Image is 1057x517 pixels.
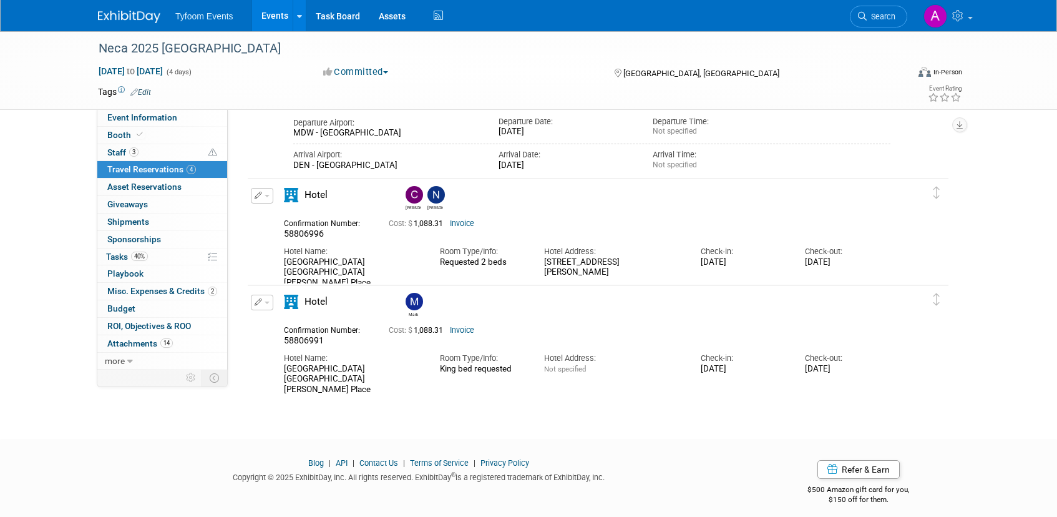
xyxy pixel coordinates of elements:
[701,353,786,364] div: Check-in:
[98,86,151,98] td: Tags
[817,460,900,479] a: Refer & Earn
[758,476,960,505] div: $500 Amazon gift card for you,
[97,196,227,213] a: Giveaways
[125,66,137,76] span: to
[97,265,227,282] a: Playbook
[499,149,634,160] div: Arrival Date:
[284,246,421,257] div: Hotel Name:
[349,458,358,468] span: |
[440,364,525,374] div: King bed requested
[440,257,525,267] div: Requested 2 beds
[701,257,786,268] div: [DATE]
[107,338,173,348] span: Attachments
[304,296,328,307] span: Hotel
[406,186,423,204] img: Corbin Nelson
[97,161,227,178] a: Travel Reservations4
[97,300,227,317] a: Budget
[867,12,895,21] span: Search
[805,246,890,257] div: Check-out:
[107,199,148,209] span: Giveaways
[202,370,228,386] td: Toggle Event Tabs
[450,326,474,335] a: Invoice
[97,214,227,230] a: Shipments
[389,219,414,228] span: Cost: $
[208,147,217,159] span: Potential Scheduling Conflict -- at least one attendee is tagged in another overlapping event.
[97,144,227,161] a: Staff3
[107,130,145,140] span: Booth
[107,147,139,157] span: Staff
[107,268,144,278] span: Playbook
[440,353,525,364] div: Room Type/Info:
[107,286,217,296] span: Misc. Expenses & Credits
[284,353,421,364] div: Hotel Name:
[389,219,448,228] span: 1,088.31
[400,458,408,468] span: |
[933,67,962,77] div: In-Person
[805,257,890,268] div: [DATE]
[165,68,192,76] span: (4 days)
[544,246,681,257] div: Hotel Address:
[834,65,962,84] div: Event Format
[928,86,962,92] div: Event Rating
[326,458,334,468] span: |
[701,246,786,257] div: Check-in:
[107,164,196,174] span: Travel Reservations
[105,356,125,366] span: more
[107,303,135,313] span: Budget
[187,165,196,174] span: 4
[293,149,480,160] div: Arrival Airport:
[97,335,227,352] a: Attachments14
[805,364,890,375] div: [DATE]
[359,458,398,468] a: Contact Us
[389,326,448,335] span: 1,088.31
[424,186,446,210] div: Nathan Nelson
[499,127,634,137] div: [DATE]
[544,353,681,364] div: Hotel Address:
[544,257,681,278] div: [STREET_ADDRESS][PERSON_NAME]
[284,295,298,309] i: Hotel
[544,365,586,373] span: Not specified
[410,458,469,468] a: Terms of Service
[850,6,907,27] a: Search
[933,187,940,199] i: Click and drag to move item
[653,160,788,170] div: Not specified
[98,66,163,77] span: [DATE] [DATE]
[284,215,370,229] div: Confirmation Number:
[499,160,634,171] div: [DATE]
[284,229,324,239] span: 58806996
[97,231,227,248] a: Sponsorships
[402,186,424,210] div: Corbin Nelson
[406,204,421,210] div: Corbin Nelson
[97,179,227,195] a: Asset Reservations
[284,335,324,345] span: 58806991
[131,252,148,261] span: 40%
[406,310,421,317] div: Mark Nelson
[130,88,151,97] a: Edit
[107,234,161,244] span: Sponsorships
[293,117,480,129] div: Departure Airport:
[107,112,177,122] span: Event Information
[107,182,182,192] span: Asset Reservations
[97,353,227,370] a: more
[94,37,889,60] div: Neca 2025 [GEOGRAPHIC_DATA]
[653,149,788,160] div: Arrival Time:
[653,116,788,127] div: Departure Time:
[923,4,947,28] img: Angie Nichols
[97,283,227,300] a: Misc. Expenses & Credits2
[319,66,393,79] button: Committed
[137,131,143,138] i: Booth reservation complete
[97,109,227,126] a: Event Information
[933,293,940,306] i: Click and drag to move item
[451,471,455,478] sup: ®
[129,147,139,157] span: 3
[175,11,233,21] span: Tyfoom Events
[160,338,173,348] span: 14
[623,69,779,78] span: [GEOGRAPHIC_DATA], [GEOGRAPHIC_DATA]
[805,353,890,364] div: Check-out:
[701,364,786,375] div: [DATE]
[427,204,443,210] div: Nathan Nelson
[97,127,227,144] a: Booth
[440,246,525,257] div: Room Type/Info:
[402,293,424,317] div: Mark Nelson
[336,458,348,468] a: API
